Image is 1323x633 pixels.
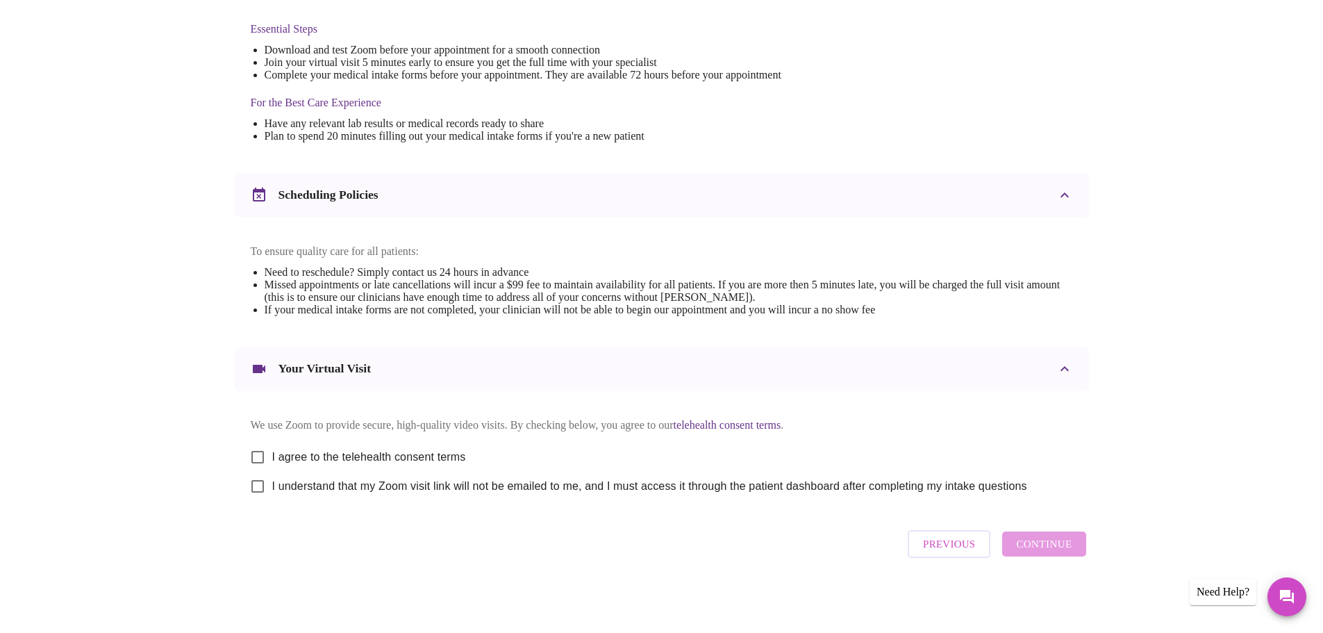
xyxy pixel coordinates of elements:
div: Scheduling Policies [234,173,1090,217]
li: If your medical intake forms are not completed, your clinician will not be able to begin our appo... [265,304,1073,316]
div: Need Help? [1190,579,1256,605]
a: telehealth consent terms [674,419,781,431]
p: To ensure quality care for all patients: [251,245,1073,258]
span: I agree to the telehealth consent terms [272,449,466,466]
button: Previous [908,530,990,558]
div: Your Virtual Visit [234,347,1090,391]
li: Missed appointments or late cancellations will incur a $99 fee to maintain availability for all p... [265,279,1073,304]
h4: For the Best Care Experience [251,97,781,109]
h3: Your Virtual Visit [278,361,372,376]
h4: Essential Steps [251,23,781,35]
li: Have any relevant lab results or medical records ready to share [265,117,781,130]
li: Complete your medical intake forms before your appointment. They are available 72 hours before yo... [265,69,781,81]
span: I understand that my Zoom visit link will not be emailed to me, and I must access it through the ... [272,478,1027,495]
li: Plan to spend 20 minutes filling out your medical intake forms if you're a new patient [265,130,781,142]
li: Download and test Zoom before your appointment for a smooth connection [265,44,781,56]
li: Need to reschedule? Simply contact us 24 hours in advance [265,266,1073,279]
button: Messages [1267,577,1306,616]
p: We use Zoom to provide secure, high-quality video visits. By checking below, you agree to our . [251,419,1073,431]
li: Join your virtual visit 5 minutes early to ensure you get the full time with your specialist [265,56,781,69]
span: Previous [923,535,975,553]
h3: Scheduling Policies [278,188,378,202]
